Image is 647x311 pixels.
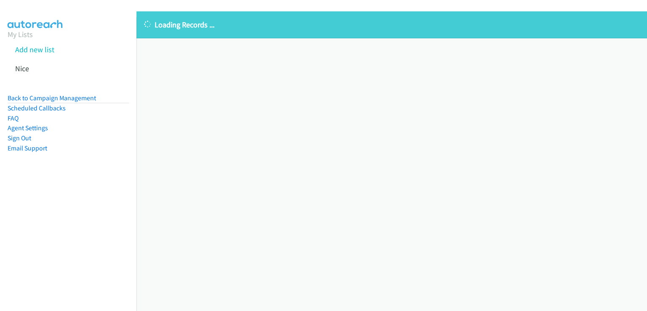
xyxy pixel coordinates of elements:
a: My Lists [8,29,33,39]
a: Scheduled Callbacks [8,104,66,112]
a: Sign Out [8,134,31,142]
a: Agent Settings [8,124,48,132]
a: Add new list [15,45,54,54]
a: Email Support [8,144,47,152]
p: Loading Records ... [144,19,639,30]
a: Back to Campaign Management [8,94,96,102]
a: Nice [15,64,29,73]
a: FAQ [8,114,19,122]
